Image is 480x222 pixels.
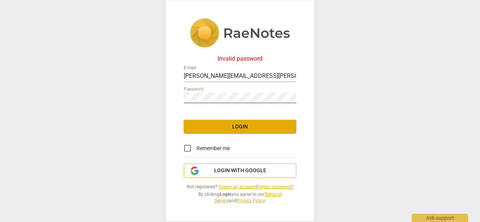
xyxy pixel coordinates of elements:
div: Ask support [412,214,468,222]
span: Remember me [196,145,230,152]
img: 5ac2273c67554f335776073100b6d88f.svg [190,18,290,49]
a: Terms of Service [214,192,282,203]
div: Invalid password [184,55,296,62]
a: Create an account [219,184,256,189]
span: By clicking you agree to our and . [184,191,296,204]
label: E-mail [184,66,196,70]
a: Forgot password? [257,184,294,189]
button: Login with Google [184,164,296,178]
b: Login [220,192,231,197]
a: Privacy Policy [237,198,265,203]
span: Login [190,123,290,131]
span: Not registered? | [184,184,296,190]
span: Login with Google [214,167,266,174]
label: Password [184,87,204,92]
button: Login [184,120,296,133]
